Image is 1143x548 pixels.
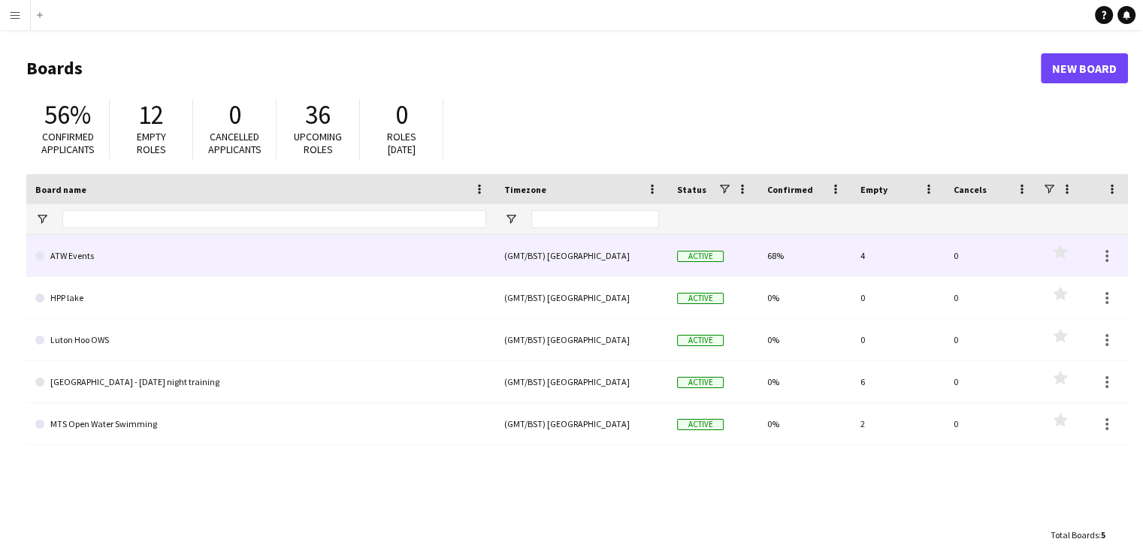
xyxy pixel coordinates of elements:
div: 0 [851,277,945,318]
span: Cancels [954,184,987,195]
span: 0 [228,98,241,131]
span: 56% [44,98,91,131]
div: 0 [945,403,1038,444]
span: Board name [35,184,86,195]
div: 0% [758,403,851,444]
span: Active [677,377,724,388]
div: 0% [758,277,851,318]
a: New Board [1041,53,1128,83]
input: Board name Filter Input [62,210,486,228]
input: Timezone Filter Input [531,210,659,228]
div: (GMT/BST) [GEOGRAPHIC_DATA] [495,361,668,402]
span: Active [677,251,724,262]
a: HPP lake [35,277,486,319]
a: ATW Events [35,235,486,277]
span: 36 [305,98,331,131]
span: Confirmed [767,184,813,195]
a: MTS Open Water Swimming [35,403,486,445]
span: Empty roles [137,130,166,156]
div: 0% [758,319,851,360]
div: 0 [945,277,1038,318]
div: 0 [945,319,1038,360]
span: Empty [860,184,887,195]
span: Upcoming roles [294,130,342,156]
span: 0 [395,98,408,131]
div: 68% [758,235,851,276]
button: Open Filter Menu [504,212,518,226]
div: 4 [851,235,945,276]
span: Timezone [504,184,546,195]
div: (GMT/BST) [GEOGRAPHIC_DATA] [495,319,668,360]
span: Roles [DATE] [387,130,416,156]
button: Open Filter Menu [35,212,49,226]
span: 5 [1101,529,1105,540]
div: 0 [945,235,1038,276]
span: Active [677,335,724,346]
a: [GEOGRAPHIC_DATA] - [DATE] night training [35,361,486,403]
h1: Boards [26,57,1041,80]
div: 0 [945,361,1038,402]
span: Active [677,419,724,430]
span: 12 [138,98,164,131]
div: (GMT/BST) [GEOGRAPHIC_DATA] [495,403,668,444]
div: (GMT/BST) [GEOGRAPHIC_DATA] [495,277,668,318]
div: 0 [851,319,945,360]
span: Active [677,293,724,304]
div: (GMT/BST) [GEOGRAPHIC_DATA] [495,235,668,276]
span: Status [677,184,706,195]
a: Luton Hoo OWS [35,319,486,361]
span: Cancelled applicants [208,130,262,156]
div: 0% [758,361,851,402]
div: 6 [851,361,945,402]
div: 2 [851,403,945,444]
span: Total Boards [1051,529,1099,540]
span: Confirmed applicants [41,130,95,156]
